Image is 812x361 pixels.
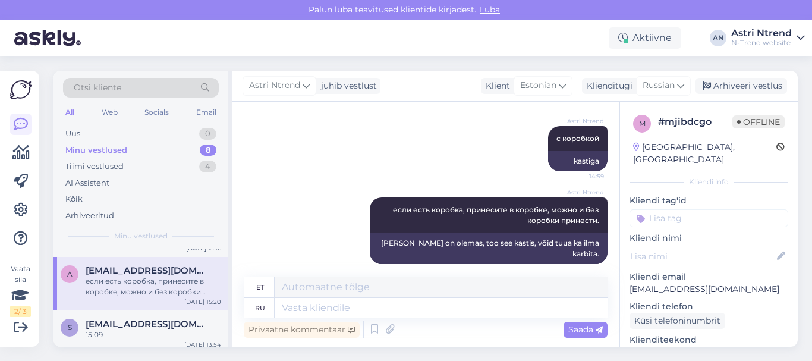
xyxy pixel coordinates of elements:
[710,30,726,46] div: AN
[184,340,221,349] div: [DATE] 13:54
[731,29,792,38] div: Astri Ntrend
[256,277,264,297] div: et
[186,244,221,253] div: [DATE] 13:16
[86,329,221,340] div: 15.09
[10,80,32,99] img: Askly Logo
[199,128,216,140] div: 0
[630,209,788,227] input: Lisa tag
[316,80,377,92] div: juhib vestlust
[559,117,604,125] span: Astri Ntrend
[393,205,601,225] span: если есть коробка, принесите в коробке, можно и без коробки принести.
[249,79,300,92] span: Astri Ntrend
[142,105,171,120] div: Socials
[630,194,788,207] p: Kliendi tag'id
[568,324,603,335] span: Saada
[556,134,599,143] span: с коробкой
[199,161,216,172] div: 4
[184,297,221,306] div: [DATE] 15:20
[630,283,788,296] p: [EMAIL_ADDRESS][DOMAIN_NAME]
[244,322,360,338] div: Privaatne kommentaar
[520,79,556,92] span: Estonian
[548,151,608,171] div: kastiga
[86,319,209,329] span: svyatikdasha@gmail.com
[370,233,608,264] div: [PERSON_NAME] on olemas, too see kastis, võid tuua ka ilma karbita.
[630,300,788,313] p: Kliendi telefon
[658,115,732,129] div: # mjibdcgo
[65,193,83,205] div: Kõik
[559,265,604,274] span: 15:20
[200,145,216,156] div: 8
[731,38,792,48] div: N-Trend website
[732,115,785,128] span: Offline
[65,177,109,189] div: AI Assistent
[255,298,265,318] div: ru
[630,271,788,283] p: Kliendi email
[10,306,31,317] div: 2 / 3
[86,265,209,276] span: Agursiim87@gmail.com
[65,128,80,140] div: Uus
[630,334,788,346] p: Klienditeekond
[65,210,114,222] div: Arhiveeritud
[643,79,675,92] span: Russian
[630,232,788,244] p: Kliendi nimi
[194,105,219,120] div: Email
[630,250,775,263] input: Lisa nimi
[476,4,503,15] span: Luba
[481,80,510,92] div: Klient
[86,276,221,297] div: если есть коробка, принесите в коробке, можно и без коробки принести.
[10,263,31,317] div: Vaata siia
[74,81,121,94] span: Otsi kliente
[65,161,124,172] div: Tiimi vestlused
[639,119,646,128] span: m
[609,27,681,49] div: Aktiivne
[630,313,725,329] div: Küsi telefoninumbrit
[114,231,168,241] span: Minu vestlused
[695,78,787,94] div: Arhiveeri vestlus
[582,80,632,92] div: Klienditugi
[99,105,120,120] div: Web
[633,141,776,166] div: [GEOGRAPHIC_DATA], [GEOGRAPHIC_DATA]
[63,105,77,120] div: All
[731,29,805,48] a: Astri NtrendN-Trend website
[68,323,72,332] span: s
[630,177,788,187] div: Kliendi info
[67,269,73,278] span: A
[559,172,604,181] span: 14:59
[559,188,604,197] span: Astri Ntrend
[65,145,127,156] div: Minu vestlused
